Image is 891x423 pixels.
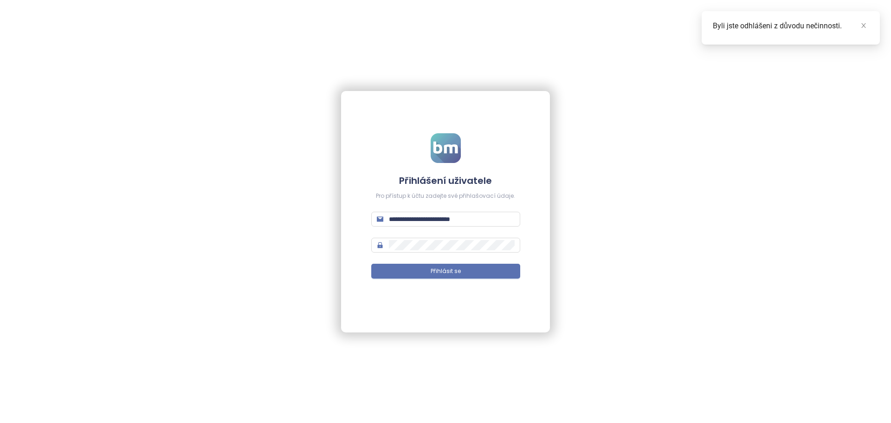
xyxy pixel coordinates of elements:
[377,216,383,222] span: mail
[713,20,869,32] div: Byli jste odhlášeni z důvodu nečinnosti.
[371,192,520,201] div: Pro přístup k účtu zadejte své přihlašovací údaje.
[431,267,461,276] span: Přihlásit se
[377,242,383,248] span: lock
[431,133,461,163] img: logo
[371,264,520,279] button: Přihlásit se
[860,22,867,29] span: close
[371,174,520,187] h4: Přihlášení uživatele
